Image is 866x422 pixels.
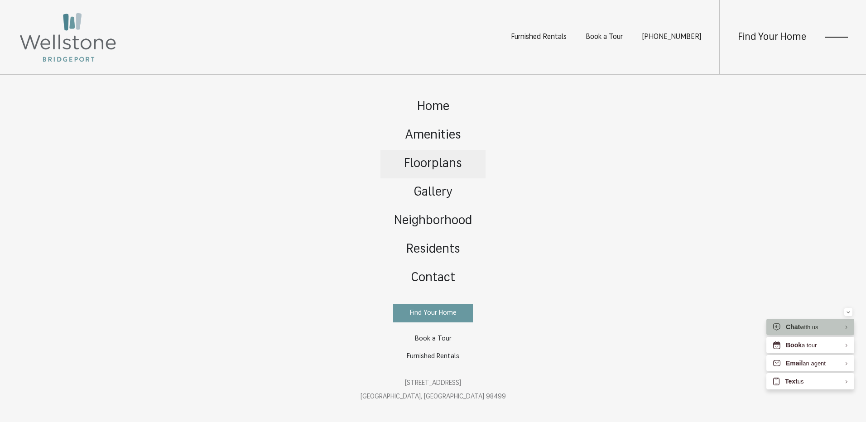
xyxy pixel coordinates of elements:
span: Residents [406,243,460,256]
span: Contact [411,272,455,284]
a: Furnished Rentals (opens in a new tab) [393,348,473,365]
a: Find Your Home [393,304,473,322]
img: Wellstone [18,11,118,63]
a: Call us at (253) 400-3144 [642,34,701,41]
span: Floorplans [404,158,462,170]
a: Go to Gallery [380,178,486,207]
a: Go to Floorplans [380,150,486,178]
div: Main [361,84,506,413]
a: Book a Tour [393,330,473,348]
span: Neighborhood [394,215,472,227]
a: Go to Neighborhood [380,207,486,235]
a: Find Your Home [738,32,806,43]
a: Furnished Rentals [511,34,567,41]
span: Home [417,101,449,113]
span: Amenities [405,129,461,142]
a: Go to Amenities [380,121,486,150]
span: Gallery [414,186,452,199]
a: Go to Contact [380,264,486,293]
a: Book a Tour [586,34,623,41]
span: Find Your Home [410,310,457,316]
a: Go to Home [380,93,486,121]
button: Open Menu [825,33,848,41]
a: Get Directions to 12535 Bridgeport Way SW Lakewood, WA 98499 [361,380,506,400]
span: Book a Tour [415,336,452,342]
span: [PHONE_NUMBER] [642,34,701,41]
span: Furnished Rentals [407,353,459,360]
a: Go to Residents [380,235,486,264]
